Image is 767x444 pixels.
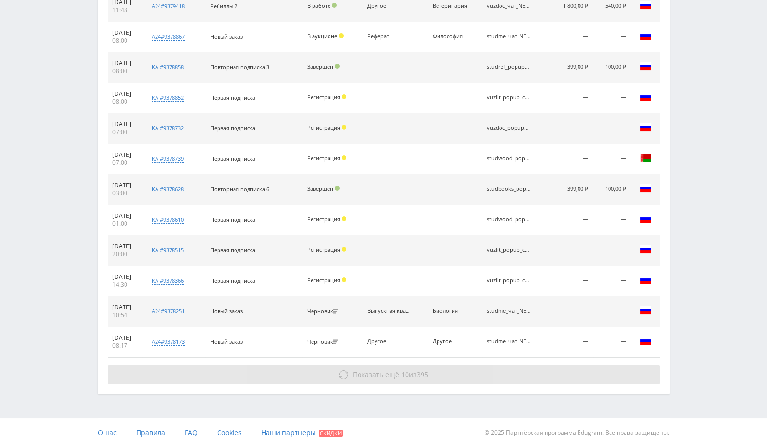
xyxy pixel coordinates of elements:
div: [DATE] [112,60,138,67]
span: Регистрация [307,246,340,253]
div: Черновик [307,339,341,345]
span: Регистрация [307,124,340,131]
img: rus.png [640,91,651,103]
span: Новый заказ [210,33,243,40]
div: 08:17 [112,342,138,350]
div: kai#9378852 [152,94,184,102]
span: Холд [342,247,346,252]
div: [DATE] [112,90,138,98]
div: 07:00 [112,128,138,136]
div: 07:00 [112,159,138,167]
div: a24#9379418 [152,2,185,10]
div: 01:00 [112,220,138,228]
div: a24#9378173 [152,338,185,346]
span: Ребиллы 2 [210,2,237,10]
span: Новый заказ [210,307,243,315]
span: Подтвержден [335,64,340,69]
img: rus.png [640,183,651,194]
span: Подтвержден [332,3,337,8]
span: Повторная подписка 3 [210,63,269,71]
div: Другое [367,3,411,9]
td: — [593,266,630,296]
img: rus.png [640,213,651,225]
div: Выпускная квалификационная работа (ВКР) [367,308,411,314]
td: 100,00 ₽ [593,52,630,83]
img: rus.png [640,61,651,72]
td: — [548,22,594,52]
div: Другое [433,338,476,345]
img: rus.png [640,335,651,347]
img: rus.png [640,274,651,286]
div: Другое [367,338,411,345]
div: Философия [433,33,476,40]
span: Холд [339,33,344,38]
div: kai#9378739 [152,155,184,163]
td: — [548,327,594,357]
span: В работе [307,2,330,9]
div: studme_чат_NEW_round [487,338,531,345]
td: 399,00 ₽ [548,52,594,83]
span: 395 [417,370,428,379]
div: studbooks_popup_copypast [487,186,531,192]
div: [DATE] [112,121,138,128]
div: 08:00 [112,37,138,45]
span: Повторная подписка 6 [210,185,269,193]
td: — [593,327,630,357]
td: — [548,83,594,113]
span: из [353,370,428,379]
span: FAQ [185,428,198,437]
span: Регистрация [307,276,340,284]
span: Первая подписка [210,277,255,284]
div: a24#9378867 [152,33,185,41]
span: Cookies [217,428,242,437]
span: 10 [401,370,409,379]
span: Первая подписка [210,94,255,101]
td: — [593,144,630,174]
div: 20:00 [112,250,138,258]
div: studme_чат_NEW_round [487,33,531,40]
span: Первая подписка [210,246,255,254]
span: В аукционе [307,32,337,40]
span: Правила [136,428,165,437]
div: vuzdoc_popup_copypast [487,125,531,131]
div: studref_popup_copypast [487,64,531,70]
span: Холд [342,125,346,130]
td: — [593,205,630,235]
div: a24#9378251 [152,307,185,315]
div: [DATE] [112,182,138,189]
div: studwood_popup_copypast [487,155,531,162]
td: — [593,296,630,327]
div: 03:00 [112,189,138,197]
div: kai#9378732 [152,124,184,132]
div: Ветеринария [433,3,476,9]
img: rus.png [640,30,651,42]
span: Наши партнеры [261,428,316,437]
span: Завершён [307,63,333,70]
div: 14:30 [112,281,138,289]
div: kai#9378515 [152,246,184,254]
span: Новый заказ [210,338,243,345]
div: [DATE] [112,29,138,37]
span: Холд [342,216,346,221]
div: [DATE] [112,243,138,250]
span: Регистрация [307,154,340,162]
span: Подтвержден [335,186,340,191]
div: studme_чат_NEW_round [487,308,531,314]
span: О нас [98,428,117,437]
div: 10:54 [112,311,138,319]
div: [DATE] [112,334,138,342]
td: — [593,83,630,113]
td: 399,00 ₽ [548,174,594,205]
div: Черновик [307,308,341,315]
div: 08:00 [112,67,138,75]
div: studwood_popup_copypast [487,216,531,223]
div: vuzdoc_чат_NEW_round [487,3,531,9]
span: Первая подписка [210,124,255,132]
div: vuzlit_popup_copypast [487,247,531,253]
img: rus.png [640,244,651,255]
td: — [548,266,594,296]
img: rus.png [640,305,651,316]
span: Регистрация [307,215,340,223]
td: — [548,113,594,144]
button: Показать ещё 10из395 [108,365,660,384]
